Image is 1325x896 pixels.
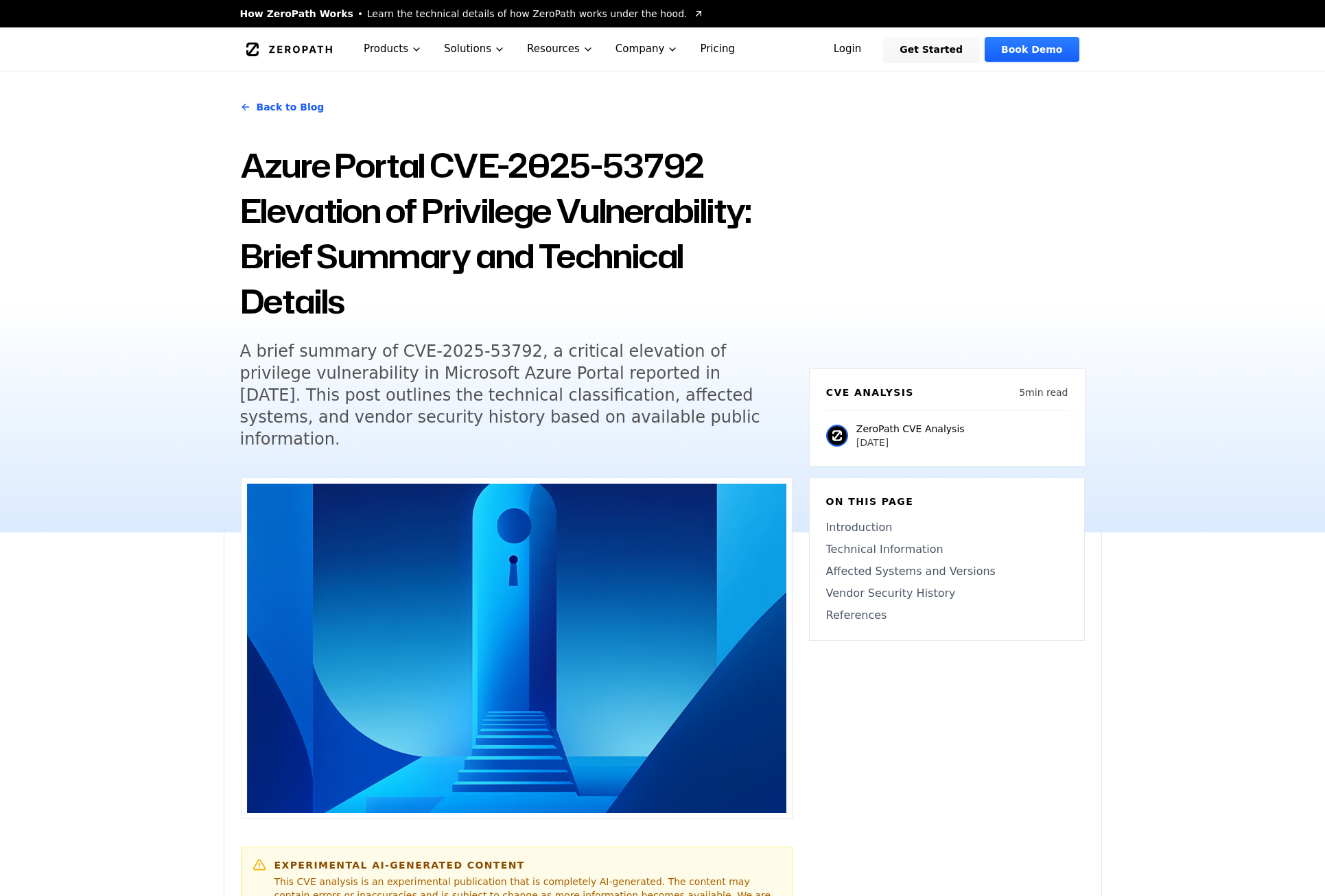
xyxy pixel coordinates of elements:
h5: A brief summary of CVE-2025-53792, a critical elevation of privilege vulnerability in Microsoft A... [240,340,767,450]
p: 5 min read [1019,386,1068,399]
a: Login [817,37,878,62]
a: Book Demo [985,37,1079,62]
a: Technical Information [826,541,1068,558]
button: Solutions [433,27,516,71]
span: How ZeroPath Works [240,7,353,21]
h6: CVE Analysis [826,386,914,399]
button: Resources [516,27,605,71]
h6: On this page [826,495,1068,508]
a: References [826,607,1068,624]
a: Affected Systems and Versions [826,563,1068,580]
p: ZeroPath CVE Analysis [856,422,965,436]
a: Introduction [826,519,1068,536]
button: Products [353,27,433,71]
p: [DATE] [856,436,965,449]
img: Azure Portal CVE-2025-53792 Elevation of Privilege Vulnerability: Brief Summary and Technical Det... [247,484,786,813]
span: Learn the technical details of how ZeroPath works under the hood. [367,7,688,21]
a: Vendor Security History [826,585,1068,602]
a: Pricing [689,27,746,71]
nav: Global [224,27,1102,71]
img: ZeroPath CVE Analysis [826,425,848,447]
a: How ZeroPath WorksLearn the technical details of how ZeroPath works under the hood. [240,7,704,21]
h1: Azure Portal CVE-2025-53792 Elevation of Privilege Vulnerability: Brief Summary and Technical Det... [240,143,793,324]
button: Company [605,27,690,71]
h6: Experimental AI-Generated Content [274,858,781,872]
a: Get Started [883,37,979,62]
a: Back to Blog [240,88,325,126]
